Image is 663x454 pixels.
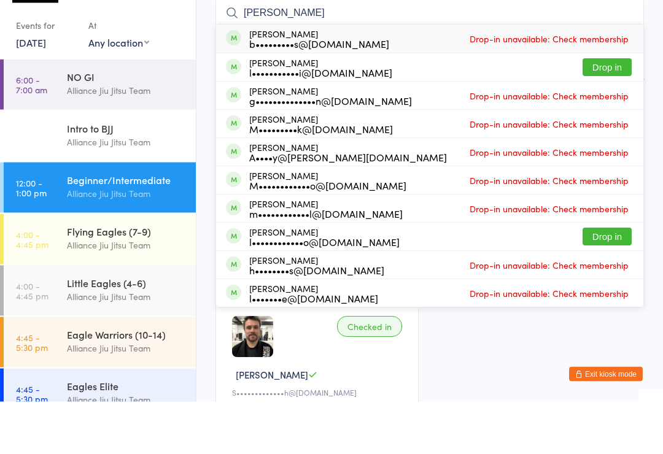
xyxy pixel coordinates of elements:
[67,174,185,187] div: Intro to BJJ
[583,280,632,298] button: Drop in
[249,261,403,271] div: m••••••••••••l@[DOMAIN_NAME]
[67,431,185,445] div: Eagles Elite
[249,290,400,299] div: l••••••••••••o@[DOMAIN_NAME]
[232,440,406,450] div: S•••••••••••••h@[DOMAIN_NAME]
[249,346,378,356] div: l•••••••e@[DOMAIN_NAME]
[16,127,47,147] time: 6:00 - 7:00 am
[249,177,393,187] div: M•••••••••k@[DOMAIN_NAME]
[249,205,447,215] div: A••••y@[PERSON_NAME][DOMAIN_NAME]
[4,369,196,420] a: 4:45 -5:30 pmEagle Warriors (10-14)Alliance Jiu Jitsu Team
[467,309,632,327] span: Drop-in unavailable: Check membership
[67,187,185,201] div: Alliance Jiu Jitsu Team
[249,120,392,130] div: l•••••••••••i@[DOMAIN_NAME]
[215,22,644,34] span: Adults
[4,163,196,214] a: 12:00 -12:45 pmIntro to BJJAlliance Jiu Jitsu Team
[249,252,403,271] div: [PERSON_NAME]
[16,67,76,88] div: Events for
[215,52,644,80] input: Search
[16,385,48,404] time: 4:45 - 5:30 pm
[467,139,632,158] span: Drop-in unavailable: Check membership
[232,369,273,410] img: image1721008767.png
[4,318,196,368] a: 4:00 -4:45 pmLittle Eagles (4-6)Alliance Jiu Jitsu Team
[16,282,48,301] time: 4:00 - 4:45 pm
[337,369,402,390] div: Checked in
[467,82,632,101] span: Drop-in unavailable: Check membership
[67,136,185,150] div: Alliance Jiu Jitsu Team
[249,318,384,328] div: h••••••••s@[DOMAIN_NAME]
[88,67,149,88] div: At
[467,224,632,242] span: Drop-in unavailable: Check membership
[67,277,185,290] div: Flying Eagles (7-9)
[249,139,412,158] div: [PERSON_NAME]
[249,91,389,101] div: b•••••••••s@[DOMAIN_NAME]
[249,195,447,215] div: [PERSON_NAME]
[4,266,196,317] a: 4:00 -4:45 pmFlying Eagles (7-9)Alliance Jiu Jitsu Team
[467,252,632,271] span: Drop-in unavailable: Check membership
[569,419,643,434] button: Exit kiosk mode
[16,88,46,101] a: [DATE]
[16,230,47,250] time: 12:00 - 1:00 pm
[88,88,149,101] div: Any location
[16,179,51,198] time: 12:00 - 12:45 pm
[583,111,632,129] button: Drop in
[67,290,185,304] div: Alliance Jiu Jitsu Team
[249,223,406,243] div: [PERSON_NAME]
[249,148,412,158] div: g••••••••••••••n@[DOMAIN_NAME]
[67,328,185,342] div: Little Eagles (4-6)
[249,280,400,299] div: [PERSON_NAME]
[67,122,185,136] div: NO GI
[249,336,378,356] div: [PERSON_NAME]
[467,337,632,355] span: Drop-in unavailable: Check membership
[249,233,406,243] div: M••••••••••••o@[DOMAIN_NAME]
[236,421,308,434] span: [PERSON_NAME]
[467,196,632,214] span: Drop-in unavailable: Check membership
[16,333,48,353] time: 4:00 - 4:45 pm
[67,380,185,393] div: Eagle Warriors (10-14)
[4,215,196,265] a: 12:00 -1:00 pmBeginner/IntermediateAlliance Jiu Jitsu Team
[67,342,185,356] div: Alliance Jiu Jitsu Team
[249,167,393,187] div: [PERSON_NAME]
[67,225,185,239] div: Beginner/Intermediate
[249,110,392,130] div: [PERSON_NAME]
[67,239,185,253] div: Alliance Jiu Jitsu Team
[467,167,632,186] span: Drop-in unavailable: Check membership
[12,9,58,55] img: Alliance Sydney
[249,82,389,101] div: [PERSON_NAME]
[215,10,625,22] span: Adult Classes
[67,393,185,407] div: Alliance Jiu Jitsu Team
[249,308,384,328] div: [PERSON_NAME]
[4,112,196,162] a: 6:00 -7:00 amNO GIAlliance Jiu Jitsu Team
